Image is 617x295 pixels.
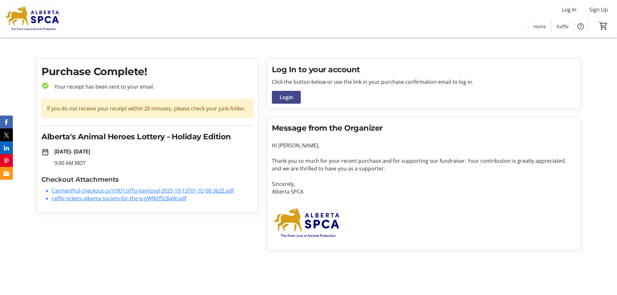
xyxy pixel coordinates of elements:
[584,4,613,15] button: Sign Up
[574,20,587,33] button: Help
[54,159,253,167] p: 9:00 AM MDT
[272,188,576,195] p: Alberta SPCA
[598,20,609,32] button: Cart
[41,175,253,184] h3: Checkout Attachments
[41,99,253,118] div: If you do not receive your receipt within 20 minutes, please check your junk folder.
[272,64,576,75] h2: Log In to your account
[49,83,253,91] p: Your receipt has been sent to your email.
[272,157,576,172] p: Thank you so much for your recent purchase and for supporting our fundraiser. Your contribution i...
[41,131,253,143] h2: Alberta's Animal Heroes Lottery - Holiday Edition
[272,91,301,104] button: Login
[272,180,576,188] p: Sincerely,
[272,142,576,149] p: Hi [PERSON_NAME],
[272,78,576,86] p: Click the button below or use the link in your purchase confirmation email to log in.
[280,93,293,101] span: Login
[551,21,574,32] a: Raffle
[52,195,186,202] a: raffle-tickets-alberta-society-for-the-p-gWfkEf5LBaW.pdf
[589,6,608,13] span: Sign Up
[41,82,49,90] mat-icon: check_circle
[528,21,551,32] a: Home
[557,4,582,15] button: Log In
[41,64,253,79] h1: Purchase Complete!
[41,148,49,156] mat-icon: date_range
[52,187,234,194] a: CarmenPlul-checkout-zy1r9O1zVTq-itemized-2025-10-13T01-32-08-362Z.pdf
[54,148,90,155] strong: [DATE] - [DATE]
[533,23,546,30] span: Home
[557,23,569,30] span: Raffle
[562,6,577,13] span: Log In
[272,122,576,134] h2: Message from the Organizer
[4,3,61,35] img: Alberta SPCA's Logo
[272,203,342,243] img: Alberta SPCA logo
